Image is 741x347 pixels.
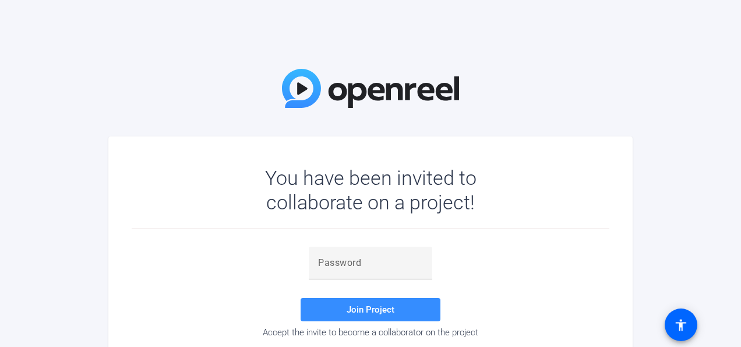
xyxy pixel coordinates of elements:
[301,298,440,321] button: Join Project
[674,318,688,332] mat-icon: accessibility
[318,256,423,270] input: Password
[132,327,609,338] div: Accept the invite to become a collaborator on the project
[347,304,394,315] span: Join Project
[231,166,510,215] div: You have been invited to collaborate on a project!
[282,69,459,108] img: OpenReel Logo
